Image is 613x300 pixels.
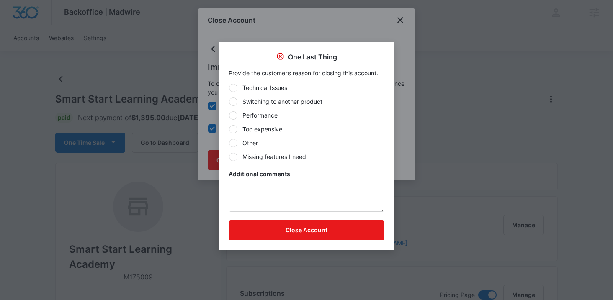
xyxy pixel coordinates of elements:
[93,49,141,55] div: Keywords by Traffic
[229,111,384,120] label: Performance
[13,13,20,20] img: logo_orange.svg
[229,169,384,178] label: Additional comments
[83,49,90,55] img: tab_keywords_by_traffic_grey.svg
[13,22,20,28] img: website_grey.svg
[229,138,384,147] label: Other
[229,83,384,92] label: Technical Issues
[23,49,29,55] img: tab_domain_overview_orange.svg
[229,97,384,106] label: Switching to another product
[229,220,384,240] button: Close Account
[23,13,41,20] div: v 4.0.25
[22,22,92,28] div: Domain: [DOMAIN_NAME]
[32,49,75,55] div: Domain Overview
[229,152,384,161] label: Missing features I need
[229,125,384,133] label: Too expensive
[288,52,337,62] p: One Last Thing
[229,69,384,77] p: Provide the customer’s reason for closing this account.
